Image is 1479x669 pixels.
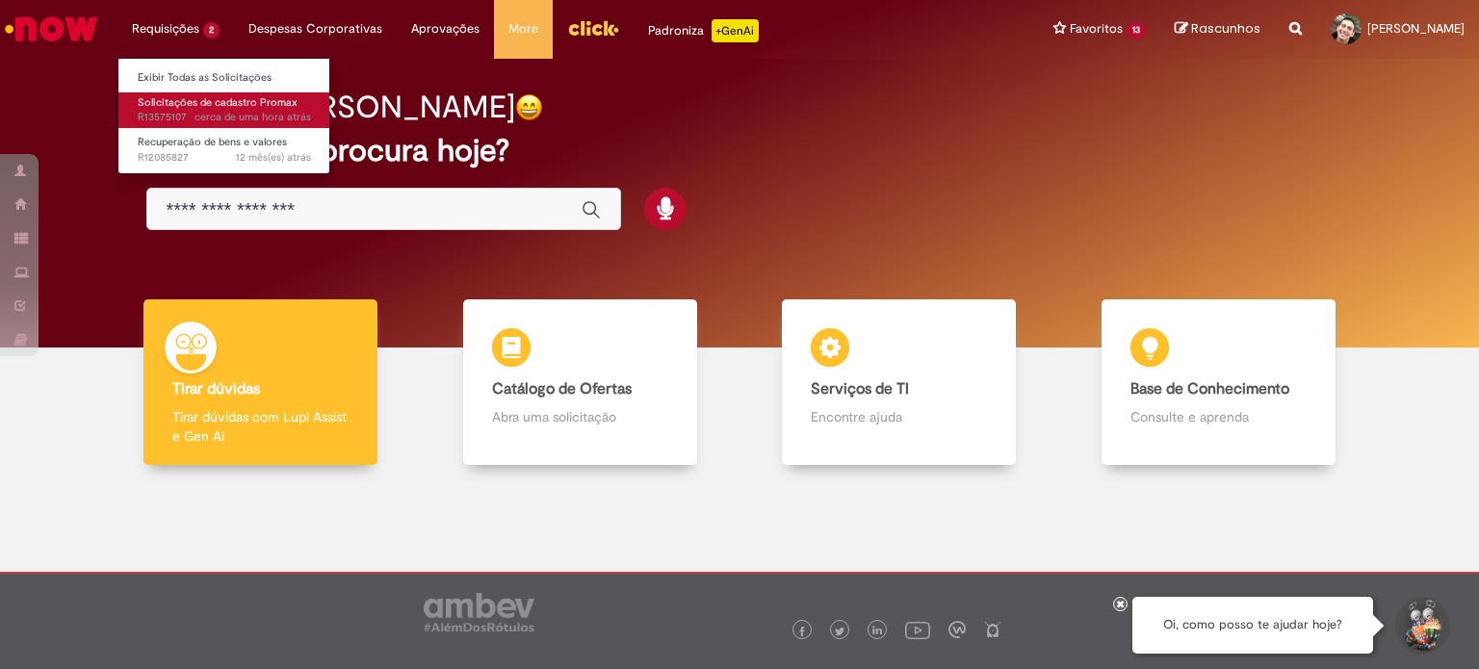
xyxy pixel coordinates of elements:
ul: Requisições [117,58,330,174]
span: [PERSON_NAME] [1367,20,1465,37]
button: Iniciar Conversa de Suporte [1392,597,1450,655]
time: 04/10/2024 14:46:04 [236,150,311,165]
b: Base de Conhecimento [1130,379,1289,399]
p: Tirar dúvidas com Lupi Assist e Gen Ai [172,407,349,446]
span: Despesas Corporativas [248,19,382,39]
p: Consulte e aprenda [1130,407,1307,426]
span: Recuperação de bens e valores [138,135,287,149]
span: 12 mês(es) atrás [236,150,311,165]
span: More [508,19,538,39]
span: Aprovações [411,19,480,39]
img: happy-face.png [515,93,543,121]
span: Solicitações de cadastro Promax [138,95,298,110]
span: R13575107 [138,110,311,125]
span: Rascunhos [1191,19,1260,38]
img: logo_footer_naosei.png [984,621,1001,638]
b: Serviços de TI [811,379,909,399]
img: ServiceNow [2,10,101,48]
b: Tirar dúvidas [172,379,260,399]
p: Encontre ajuda [811,407,987,426]
img: logo_footer_facebook.png [797,627,807,636]
a: Exibir Todas as Solicitações [118,67,330,89]
img: logo_footer_linkedin.png [872,626,882,637]
img: logo_footer_twitter.png [835,627,844,636]
div: Oi, como posso te ajudar hoje? [1132,597,1373,654]
b: Catálogo de Ofertas [492,379,632,399]
img: click_logo_yellow_360x200.png [567,13,619,42]
span: 2 [203,22,220,39]
h2: Bom dia, [PERSON_NAME] [146,90,515,124]
a: Base de Conhecimento Consulte e aprenda [1059,299,1379,466]
span: Favoritos [1070,19,1123,39]
p: Abra uma solicitação [492,407,668,426]
p: +GenAi [712,19,759,42]
div: Padroniza [648,19,759,42]
img: logo_footer_youtube.png [905,617,930,642]
span: 13 [1127,22,1146,39]
h2: O que você procura hoje? [146,134,1334,167]
a: Tirar dúvidas Tirar dúvidas com Lupi Assist e Gen Ai [101,299,421,466]
img: logo_footer_ambev_rotulo_gray.png [424,593,534,631]
span: cerca de uma hora atrás [195,110,311,124]
time: 29/09/2025 08:56:13 [195,110,311,124]
a: Serviços de TI Encontre ajuda [739,299,1059,466]
a: Aberto R13575107 : Solicitações de cadastro Promax [118,92,330,128]
span: Requisições [132,19,199,39]
a: Aberto R12085827 : Recuperação de bens e valores [118,132,330,167]
a: Catálogo de Ofertas Abra uma solicitação [421,299,740,466]
span: R12085827 [138,150,311,166]
img: logo_footer_workplace.png [948,621,966,638]
a: Rascunhos [1175,20,1260,39]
